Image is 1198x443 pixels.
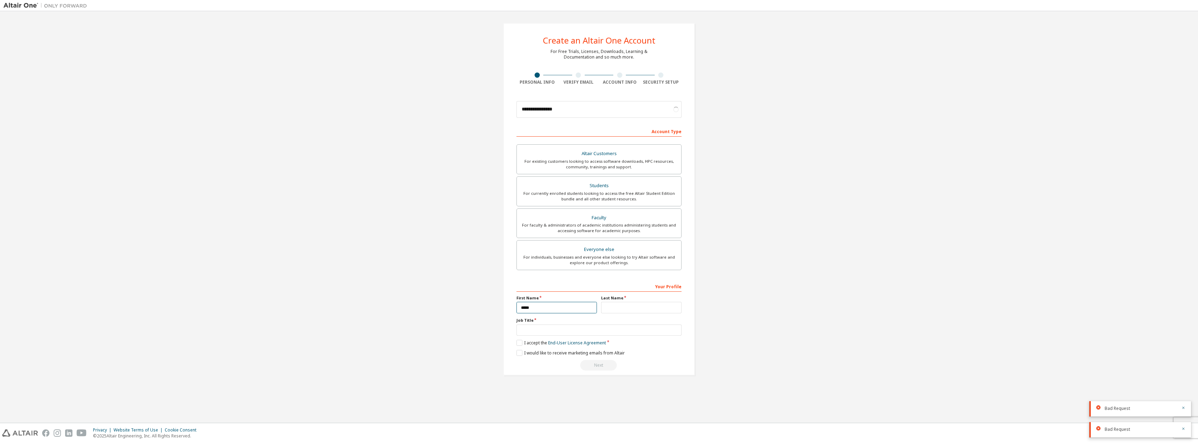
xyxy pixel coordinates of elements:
[516,125,682,137] div: Account Type
[521,245,677,254] div: Everyone else
[93,433,201,439] p: © 2025 Altair Engineering, Inc. All Rights Reserved.
[599,79,640,85] div: Account Info
[165,427,201,433] div: Cookie Consent
[521,222,677,234] div: For faculty & administrators of academic institutions administering students and accessing softwa...
[54,429,61,437] img: instagram.svg
[516,318,682,323] label: Job Title
[521,181,677,191] div: Students
[548,340,606,346] a: End-User License Agreement
[42,429,49,437] img: facebook.svg
[521,159,677,170] div: For existing customers looking to access software downloads, HPC resources, community, trainings ...
[516,79,558,85] div: Personal Info
[521,149,677,159] div: Altair Customers
[516,360,682,371] div: Please wait while checking email ...
[521,213,677,223] div: Faculty
[551,49,647,60] div: For Free Trials, Licenses, Downloads, Learning & Documentation and so much more.
[543,36,655,45] div: Create an Altair One Account
[77,429,87,437] img: youtube.svg
[601,295,682,301] label: Last Name
[1105,427,1130,432] span: Bad Request
[114,427,165,433] div: Website Terms of Use
[521,254,677,266] div: For individuals, businesses and everyone else looking to try Altair software and explore our prod...
[521,191,677,202] div: For currently enrolled students looking to access the free Altair Student Edition bundle and all ...
[1105,406,1130,411] span: Bad Request
[640,79,682,85] div: Security Setup
[2,429,38,437] img: altair_logo.svg
[93,427,114,433] div: Privacy
[516,295,597,301] label: First Name
[516,350,625,356] label: I would like to receive marketing emails from Altair
[3,2,91,9] img: Altair One
[558,79,599,85] div: Verify Email
[65,429,72,437] img: linkedin.svg
[516,340,606,346] label: I accept the
[516,281,682,292] div: Your Profile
